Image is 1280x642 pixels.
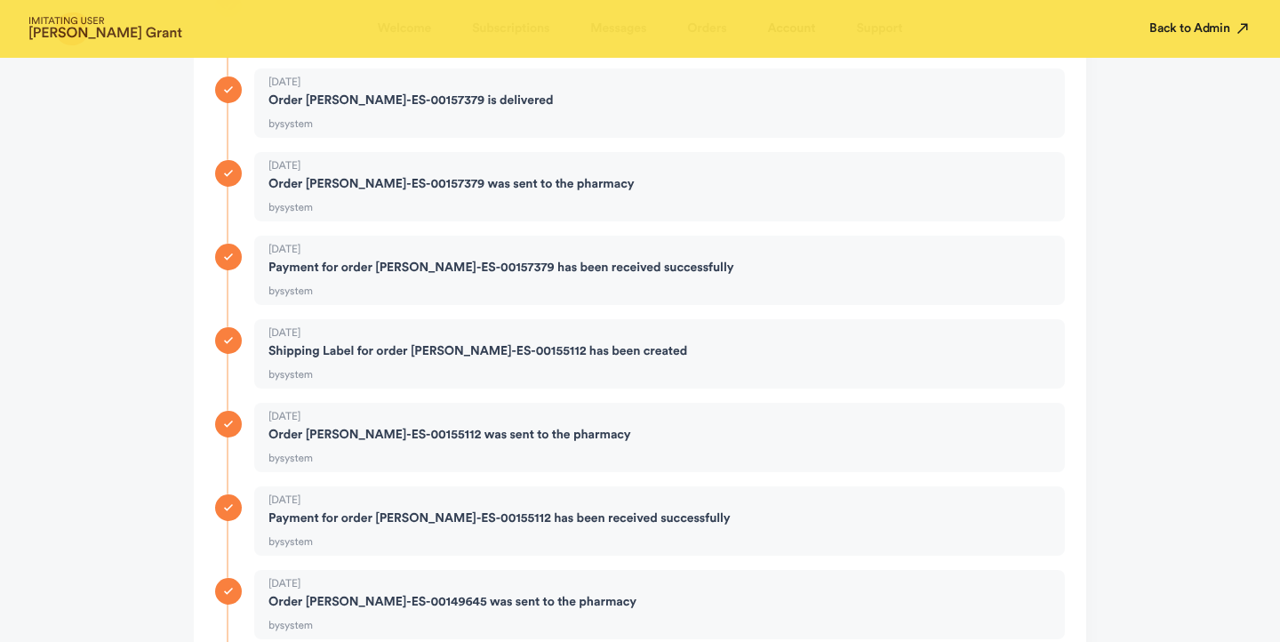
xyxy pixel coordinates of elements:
span: by [268,285,320,298]
strong: order [PERSON_NAME]-ES-00155112 was sent to the pharmacy [268,426,631,444]
span: system [280,286,313,297]
span: [DATE] [268,494,308,510]
strong: payment for order [PERSON_NAME]-ES-00155112 has been received successfully [268,510,731,527]
span: [DATE] [268,410,308,426]
span: by [268,536,320,549]
span: system [280,119,313,130]
strong: Shipping Label for order [PERSON_NAME]-ES-00155112 has been created [268,342,687,360]
span: system [280,453,313,464]
span: [DATE] [268,76,308,92]
span: system [280,537,313,548]
strong: order [PERSON_NAME]-ES-00157379 is delivered [268,92,553,109]
button: Back to Admin [1149,20,1252,37]
span: by [268,118,320,131]
span: system [280,621,313,631]
span: IMITATING USER [28,17,182,27]
strong: payment for order [PERSON_NAME]-ES-00157379 has been received successfully [268,259,733,277]
span: by [268,453,320,465]
span: by [268,369,320,381]
span: [DATE] [268,577,308,593]
span: system [280,370,313,381]
strong: order [PERSON_NAME]-ES-00149645 was sent to the pharmacy [268,593,636,611]
span: [DATE] [268,159,308,175]
span: system [280,203,313,213]
span: by [268,620,320,632]
strong: order [PERSON_NAME]-ES-00157379 was sent to the pharmacy [268,175,634,193]
strong: [PERSON_NAME] Grant [28,27,182,41]
span: by [268,202,320,214]
span: [DATE] [268,326,308,342]
span: [DATE] [268,243,308,259]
